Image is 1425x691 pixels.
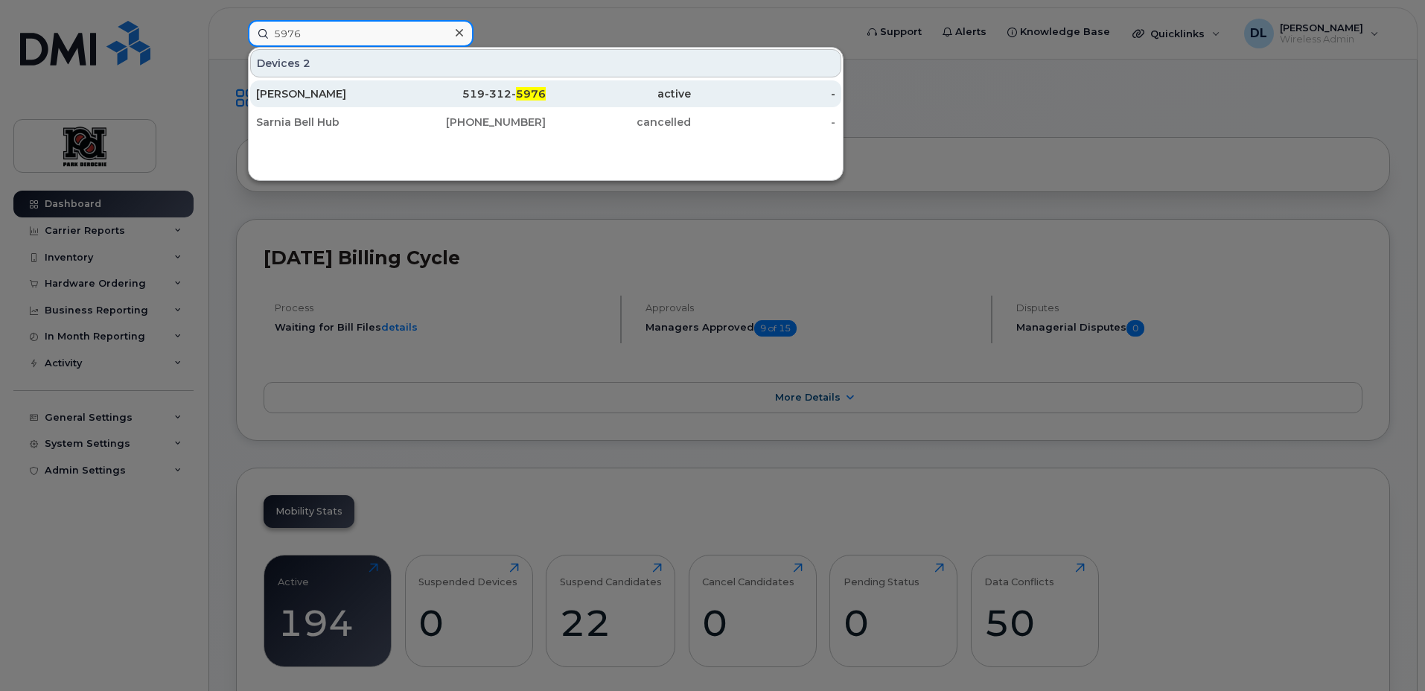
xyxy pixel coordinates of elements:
[516,87,546,101] span: 5976
[546,86,691,101] div: active
[303,56,310,71] span: 2
[256,115,401,130] div: Sarnia Bell Hub
[250,49,841,77] div: Devices
[256,86,401,101] div: [PERSON_NAME]
[401,115,546,130] div: [PHONE_NUMBER]
[250,109,841,136] a: Sarnia Bell Hub[PHONE_NUMBER]cancelled-
[250,80,841,107] a: [PERSON_NAME]519-312-5976active-
[1360,626,1414,680] iframe: Messenger Launcher
[546,115,691,130] div: cancelled
[691,115,836,130] div: -
[401,86,546,101] div: 519-312-
[691,86,836,101] div: -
